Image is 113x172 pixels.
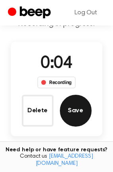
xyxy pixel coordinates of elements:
span: Contact us [5,153,108,167]
a: [EMAIL_ADDRESS][DOMAIN_NAME] [36,154,93,166]
a: Beep [8,5,53,21]
span: 0:04 [40,55,72,72]
a: Log Out [67,3,105,22]
div: Recording [37,76,76,88]
button: Save Audio Record [60,95,92,127]
button: Delete Audio Record [22,95,54,127]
